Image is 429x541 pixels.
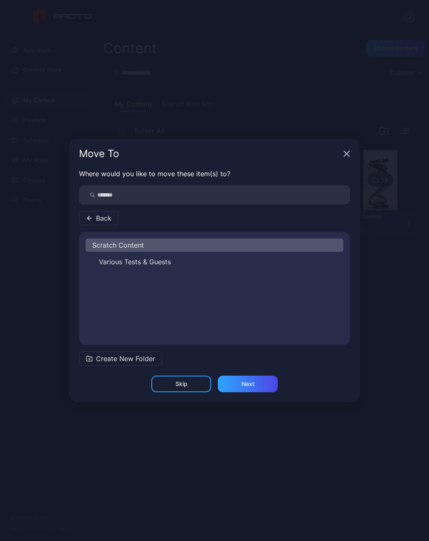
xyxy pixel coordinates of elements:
div: Next [242,381,254,387]
span: Create New Folder [96,354,155,364]
span: Various Tests & Guests [99,257,171,267]
button: Back [79,211,118,225]
button: Skip [151,376,211,392]
span: Back [96,213,111,223]
button: Create New Folder [79,352,162,366]
button: Next [218,376,278,392]
div: Move To [79,149,340,159]
p: Where would you like to move these item(s) to? [79,169,350,179]
button: Various Tests & Guests [86,255,343,268]
div: Skip [175,381,187,387]
span: Scratch Content [92,240,144,250]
